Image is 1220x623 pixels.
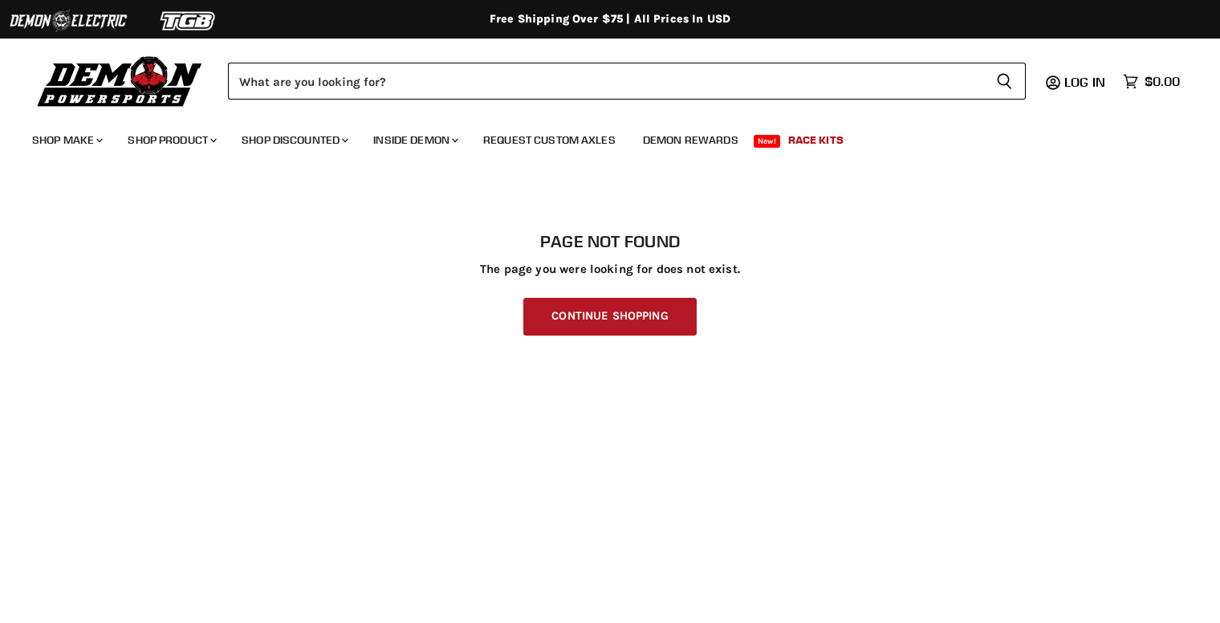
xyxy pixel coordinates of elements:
[983,63,1026,100] button: Search
[776,124,856,157] a: Race Kits
[1064,74,1105,90] span: Log in
[20,117,1176,157] ul: Main menu
[20,124,112,157] a: Shop Make
[32,263,1188,276] p: The page you were looking for does not exist.
[631,124,750,157] a: Demon Rewards
[361,124,468,157] a: Inside Demon
[1057,75,1115,89] a: Log in
[32,232,1188,251] h1: Page not found
[128,6,249,36] img: TGB Logo 2
[228,63,1026,100] form: Product
[1115,70,1188,93] a: $0.00
[523,298,696,336] a: Continue Shopping
[1145,74,1180,89] span: $0.00
[32,52,208,109] img: Demon Powersports
[754,135,781,148] span: New!
[8,6,128,36] img: Demon Electric Logo 2
[116,124,226,157] a: Shop Product
[230,124,358,157] a: Shop Discounted
[471,124,628,157] a: Request Custom Axles
[228,63,983,100] input: Search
